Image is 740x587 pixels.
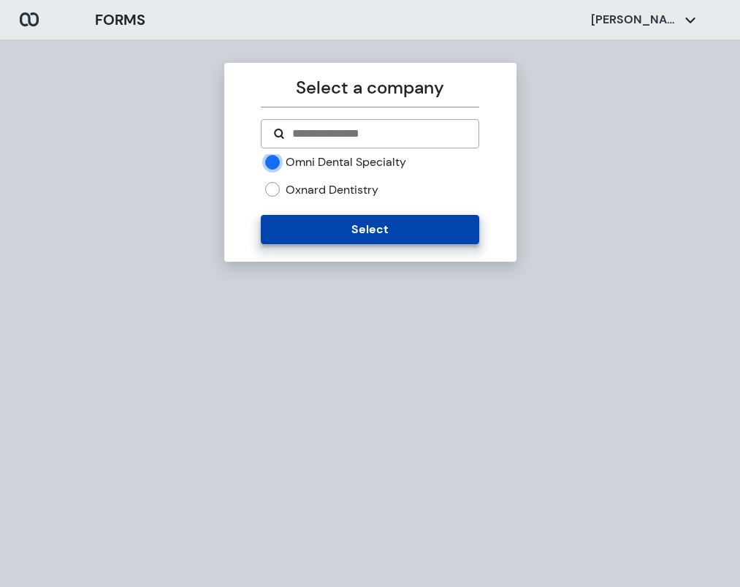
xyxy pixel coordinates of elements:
input: Search [291,125,467,143]
label: Oxnard Dentistry [286,182,378,198]
button: Select [261,215,479,244]
h3: FORMS [95,9,145,31]
p: Select a company [261,75,479,101]
p: [PERSON_NAME] [591,12,679,28]
label: Omni Dental Specialty [286,154,406,170]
